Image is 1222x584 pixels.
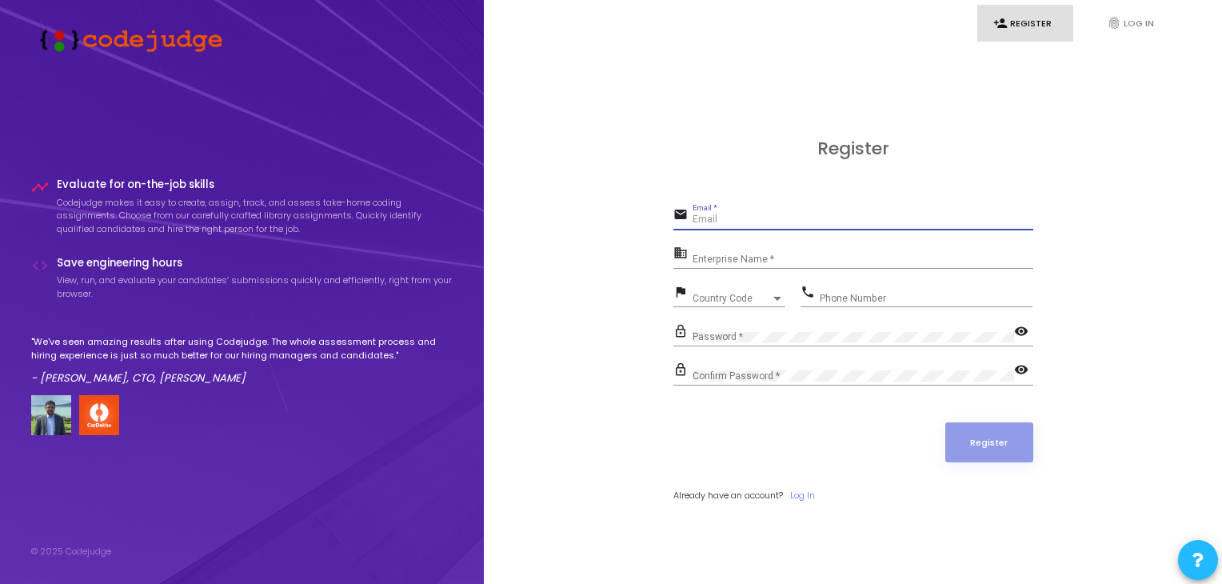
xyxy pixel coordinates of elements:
mat-icon: lock_outline [673,362,693,381]
a: Log In [790,489,815,502]
i: person_add [993,16,1008,30]
p: View, run, and evaluate your candidates’ submissions quickly and efficiently, right from your bro... [57,274,453,300]
div: © 2025 Codejudge [31,545,111,558]
i: fingerprint [1107,16,1121,30]
mat-icon: lock_outline [673,323,693,342]
em: - [PERSON_NAME], CTO, [PERSON_NAME] [31,370,246,386]
i: code [31,257,49,274]
p: "We've seen amazing results after using Codejudge. The whole assessment process and hiring experi... [31,335,453,362]
img: user image [31,395,71,435]
mat-icon: flag [673,284,693,303]
i: timeline [31,178,49,196]
span: Country Code [693,294,771,303]
p: Codejudge makes it easy to create, assign, track, and assess take-home coding assignments. Choose... [57,196,453,236]
img: company-logo [79,395,119,435]
mat-icon: visibility [1014,323,1033,342]
input: Email [693,214,1033,226]
input: Phone Number [820,293,1032,304]
h4: Evaluate for on-the-job skills [57,178,453,191]
h4: Save engineering hours [57,257,453,270]
span: Already have an account? [673,489,783,502]
button: Register [945,422,1033,462]
a: person_addRegister [977,5,1073,42]
a: fingerprintLog In [1091,5,1187,42]
mat-icon: business [673,245,693,264]
h3: Register [673,138,1033,159]
mat-icon: email [673,206,693,226]
mat-icon: phone [801,284,820,303]
input: Enterprise Name [693,254,1033,265]
mat-icon: visibility [1014,362,1033,381]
